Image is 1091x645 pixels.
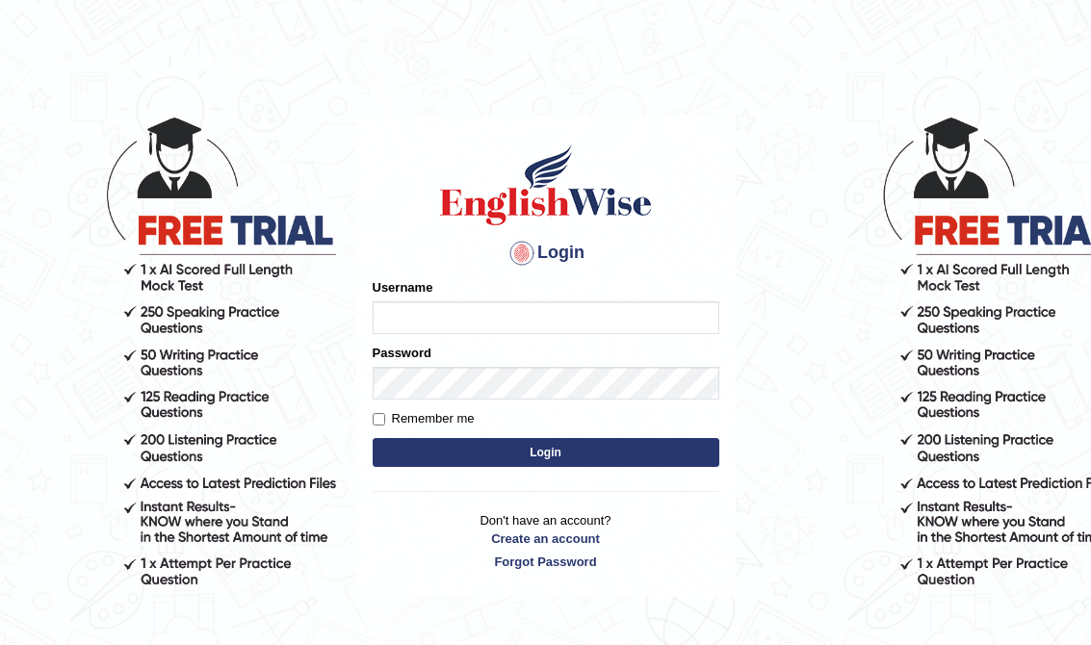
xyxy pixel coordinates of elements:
p: Don't have an account? [373,511,719,571]
a: Create an account [373,529,719,548]
button: Login [373,438,719,467]
label: Password [373,344,431,362]
label: Remember me [373,409,475,428]
a: Forgot Password [373,553,719,571]
img: Logo of English Wise sign in for intelligent practice with AI [436,142,656,228]
h4: Login [373,238,719,269]
input: Remember me [373,413,385,426]
label: Username [373,278,433,297]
